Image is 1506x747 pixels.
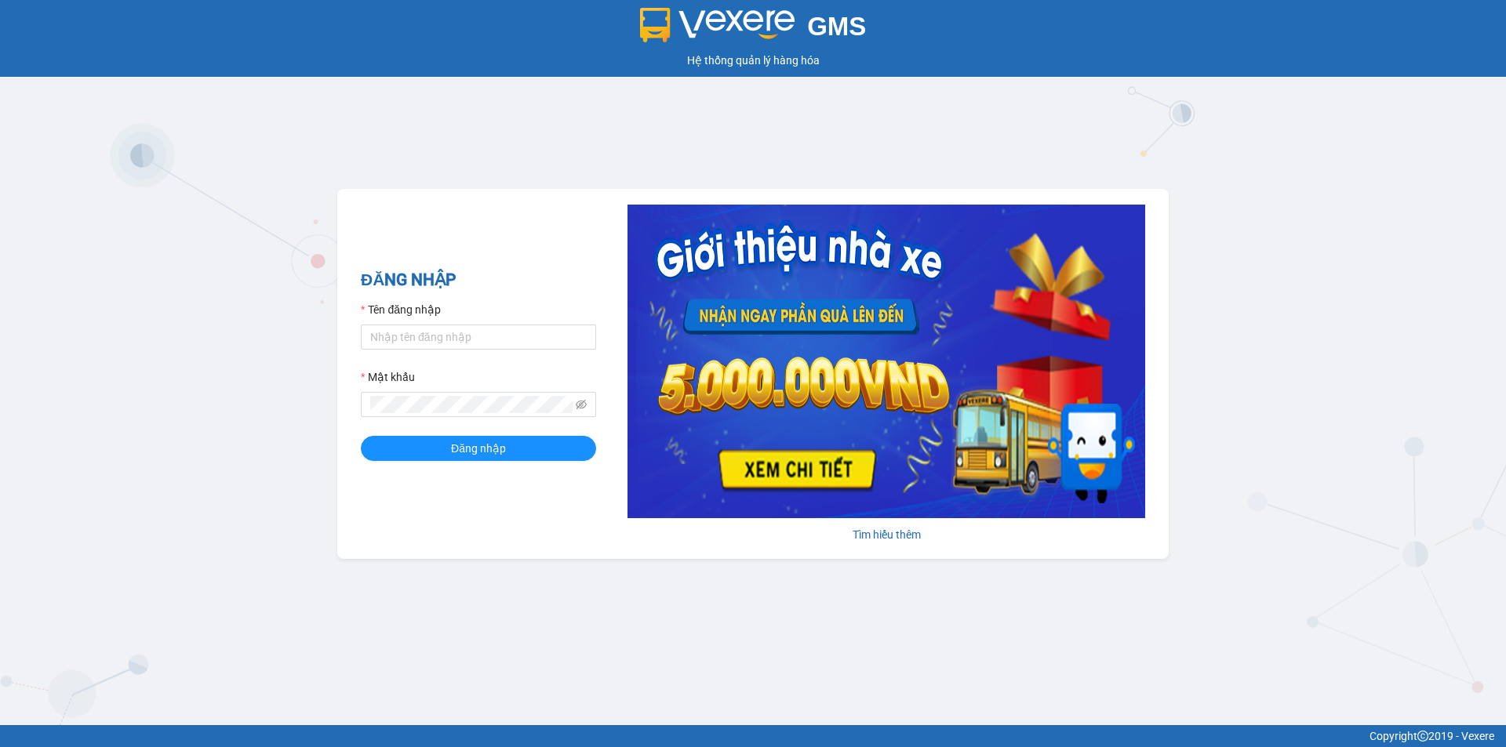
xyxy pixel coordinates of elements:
span: GMS [807,12,866,41]
img: logo 2 [640,8,795,42]
h2: ĐĂNG NHẬP [361,267,596,293]
img: banner-0 [627,205,1145,518]
label: Tên đăng nhập [361,301,441,318]
span: Đăng nhập [451,440,506,457]
label: Mật khẩu [361,368,415,386]
span: eye-invisible [576,399,587,410]
div: Tìm hiểu thêm [627,526,1145,543]
button: Đăng nhập [361,436,596,461]
div: Copyright 2019 - Vexere [12,727,1494,745]
div: Hệ thống quản lý hàng hóa [4,52,1502,69]
input: Mật khẩu [370,396,573,413]
input: Tên đăng nhập [361,325,596,350]
span: copyright [1417,731,1428,742]
a: GMS [640,24,867,36]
